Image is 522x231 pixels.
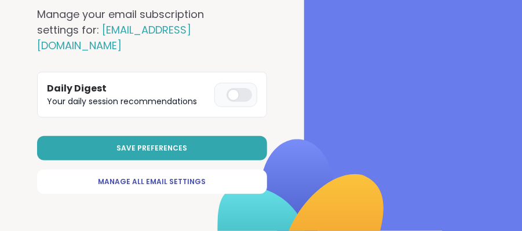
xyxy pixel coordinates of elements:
a: Manage All Email Settings [37,170,267,194]
h2: Manage your email subscription settings for: [37,6,246,53]
p: Your daily session recommendations [47,96,210,108]
span: [EMAIL_ADDRESS][DOMAIN_NAME] [37,23,191,53]
h3: Daily Digest [47,82,210,96]
span: Manage All Email Settings [98,177,206,187]
button: Save Preferences [37,136,267,160]
span: Save Preferences [117,143,188,153]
